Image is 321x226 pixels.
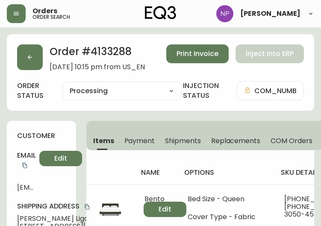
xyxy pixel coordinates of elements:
[97,195,124,223] img: 27b59bf5-a1ac-46ca-b5cd-b5cc16908ac8.jpg
[188,213,264,221] li: Cover Type - Fabric
[177,49,218,59] span: Print Invoice
[144,194,165,211] span: Bento Bed
[188,195,264,203] li: Bed Size - Queen
[141,168,171,177] h4: name
[83,203,91,211] button: copy
[144,202,186,217] button: Edit
[17,151,36,170] h4: Email
[159,205,171,214] span: Edit
[39,151,82,166] button: Edit
[145,6,177,20] img: logo
[17,215,140,223] span: [PERSON_NAME] Ligai
[183,81,223,100] h4: injection status
[124,136,155,145] span: Payment
[50,44,145,63] h2: Order # 4133288
[165,136,201,145] span: Shipments
[50,63,145,71] span: [DATE] 10:15 pm from US_EN
[216,5,233,22] img: 50f1e64a3f95c89b5c5247455825f96f
[166,44,229,63] button: Print Invoice
[17,131,66,141] h4: customer
[17,81,49,100] label: order status
[21,161,29,170] button: copy
[184,168,267,177] h4: options
[17,202,140,211] h4: Shipping Address
[93,136,114,145] span: Items
[32,15,70,20] h5: order search
[271,136,312,145] span: COM Orders
[240,10,300,17] span: [PERSON_NAME]
[32,8,57,15] span: Orders
[54,154,67,163] span: Edit
[211,136,260,145] span: Replacements
[17,184,36,191] span: [EMAIL_ADDRESS][DOMAIN_NAME]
